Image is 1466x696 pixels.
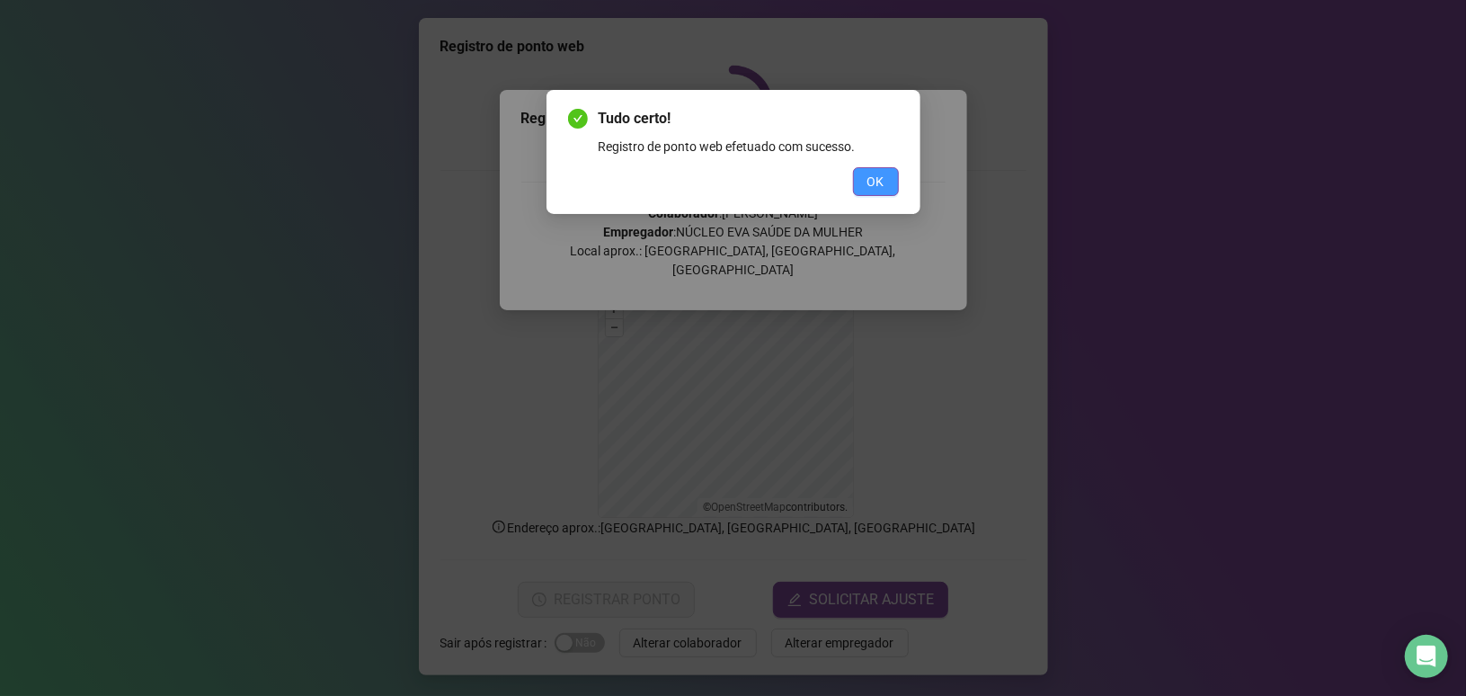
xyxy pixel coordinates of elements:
span: OK [867,172,884,192]
div: Registro de ponto web efetuado com sucesso. [599,137,899,156]
div: Open Intercom Messenger [1405,635,1448,678]
span: check-circle [568,109,588,129]
button: OK [853,167,899,196]
span: Tudo certo! [599,108,899,129]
